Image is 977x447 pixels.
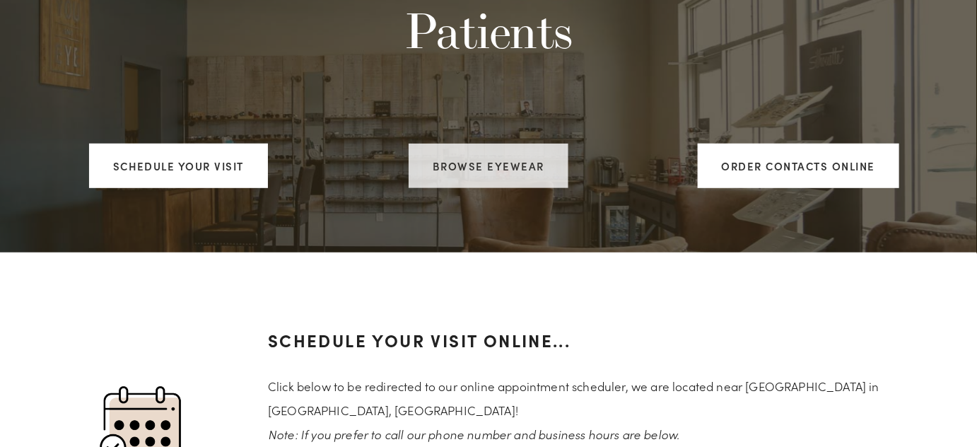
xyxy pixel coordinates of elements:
a: ORDER CONTACTS ONLINE [698,144,900,188]
em: Note: If you prefer to call our phone number and business hours are below. [268,426,680,442]
p: Click below to be redirected to our online appointment scheduler, we are located near [GEOGRAPHIC... [268,374,942,446]
strong: Schedule your visit online... [268,328,571,352]
a: Schedule your visit [89,144,269,188]
h1: Patients [213,2,763,59]
a: Browse Eyewear [409,144,568,188]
